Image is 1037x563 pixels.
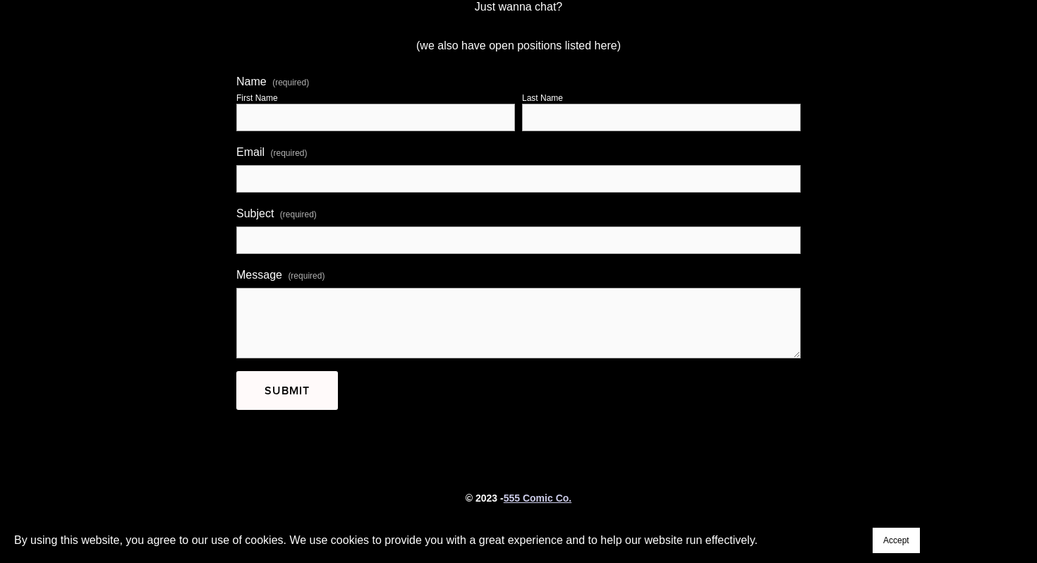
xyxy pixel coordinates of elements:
[236,207,274,220] span: Subject
[272,78,309,87] span: (required)
[236,146,265,159] span: Email
[236,36,801,55] p: (we also have open positions listed here)
[504,492,571,504] a: 555 Comic Co.
[236,93,278,103] div: First Name
[236,75,267,88] span: Name
[522,93,563,103] div: Last Name
[873,528,920,553] button: Accept
[280,205,317,224] span: (required)
[270,144,307,162] span: (required)
[236,371,338,410] button: SubmitSubmit
[14,531,758,550] p: By using this website, you agree to our use of cookies. We use cookies to provide you with a grea...
[466,492,504,504] strong: © 2023 -
[883,535,909,545] span: Accept
[236,269,282,281] span: Message
[265,382,310,399] span: Submit
[288,267,325,285] span: (required)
